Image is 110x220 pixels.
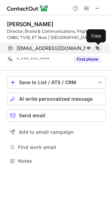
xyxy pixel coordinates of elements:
button: Send email [7,109,106,122]
div: [PERSON_NAME] [7,21,53,28]
button: AI write personalized message [7,93,106,105]
span: Notes [18,158,103,164]
span: Add to email campaign [19,129,74,135]
span: Find work email [18,144,103,150]
button: save-profile-one-click [7,76,106,89]
span: AI write personalized message [19,96,93,102]
button: Add to email campaign [7,126,106,138]
button: Notes [7,156,106,166]
span: [EMAIL_ADDRESS][DOMAIN_NAME] [17,45,96,51]
div: Director, Brand & Communications, Pilgrim | Ex-CNBC TV18, ET Now | [GEOGRAPHIC_DATA] [7,28,106,41]
div: Save to List / ATS / CRM [19,80,94,85]
span: Send email [19,113,45,118]
img: ContactOut v5.3.10 [7,4,48,12]
button: Reveal Button [74,56,101,63]
button: Find work email [7,142,106,152]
